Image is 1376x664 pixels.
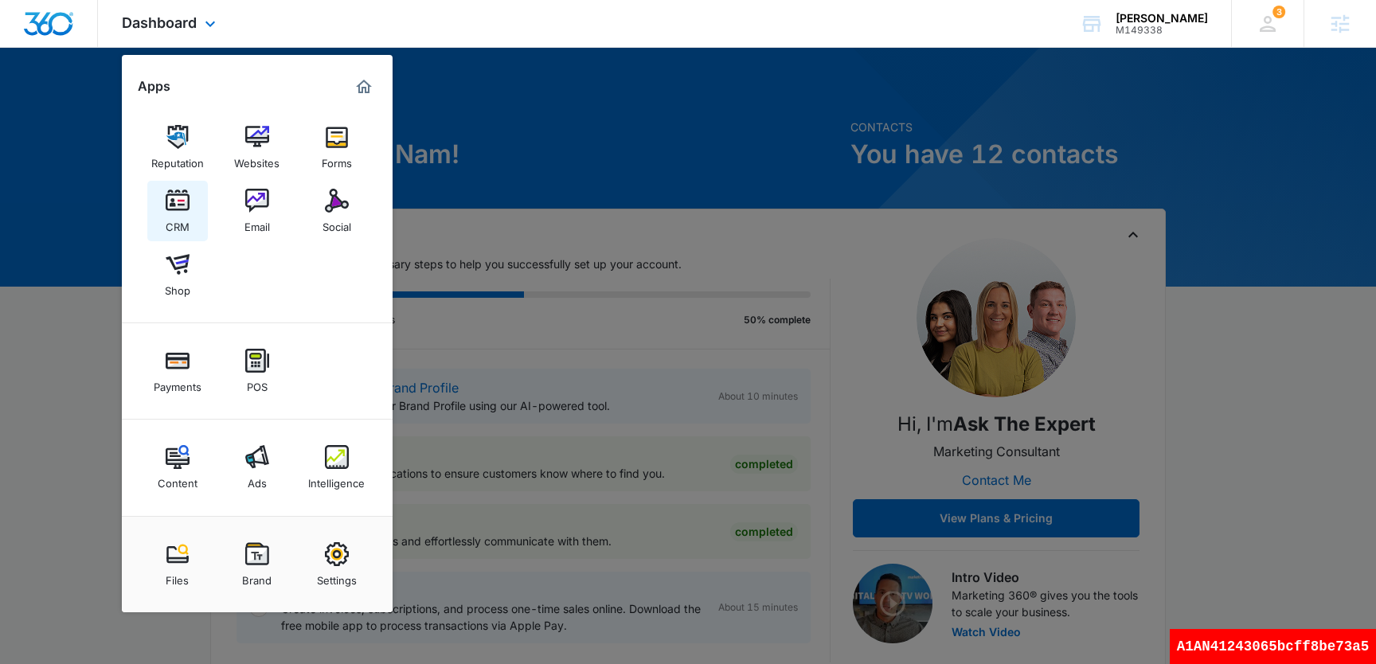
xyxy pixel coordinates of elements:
[227,534,287,595] a: Brand
[147,534,208,595] a: Files
[166,566,189,587] div: Files
[307,117,367,178] a: Forms
[165,276,190,297] div: Shop
[242,566,272,587] div: Brand
[227,181,287,241] a: Email
[322,213,351,233] div: Social
[317,566,357,587] div: Settings
[122,14,197,31] span: Dashboard
[234,149,279,170] div: Websites
[322,149,352,170] div: Forms
[1170,629,1376,664] div: A1AN41243065bcff8be73a5
[147,117,208,178] a: Reputation
[227,437,287,498] a: Ads
[244,213,270,233] div: Email
[166,213,190,233] div: CRM
[147,437,208,498] a: Content
[227,341,287,401] a: POS
[147,244,208,305] a: Shop
[308,469,365,490] div: Intelligence
[1272,6,1285,18] span: 3
[307,437,367,498] a: Intelligence
[151,149,204,170] div: Reputation
[247,373,268,393] div: POS
[351,74,377,100] a: Marketing 360® Dashboard
[227,117,287,178] a: Websites
[158,469,197,490] div: Content
[147,341,208,401] a: Payments
[307,181,367,241] a: Social
[1272,6,1285,18] div: notifications count
[154,373,201,393] div: Payments
[1116,25,1208,36] div: account id
[138,79,170,94] h2: Apps
[147,181,208,241] a: CRM
[307,534,367,595] a: Settings
[248,469,267,490] div: Ads
[1116,12,1208,25] div: account name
